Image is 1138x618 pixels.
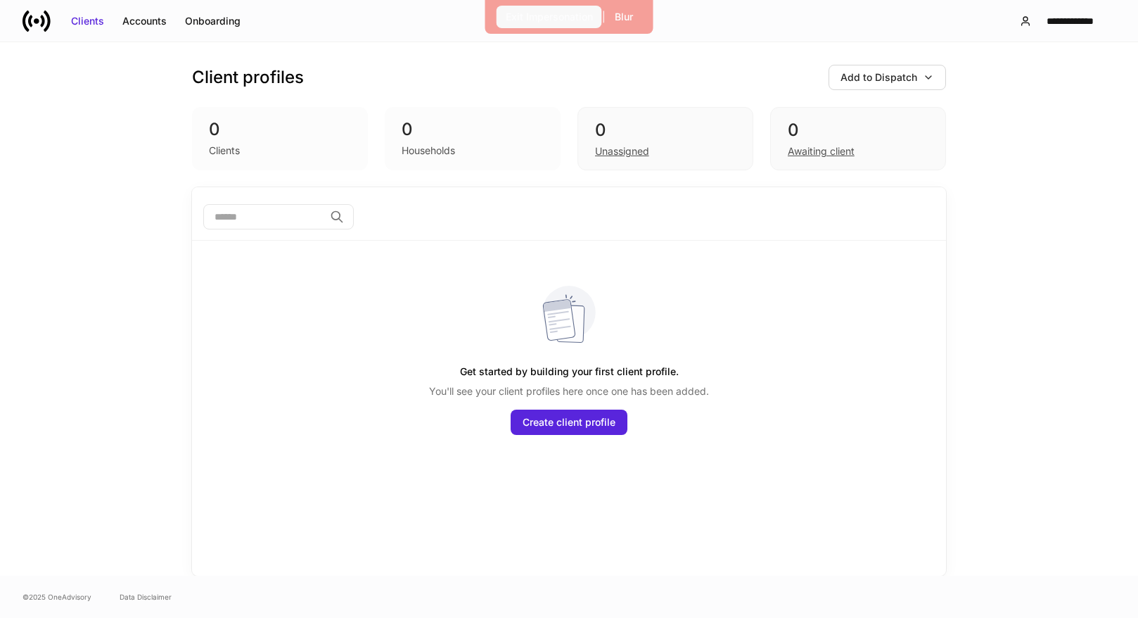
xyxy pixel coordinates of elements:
[120,591,172,603] a: Data Disclaimer
[497,6,602,28] button: Exit Impersonation
[402,118,544,141] div: 0
[460,359,679,384] h5: Get started by building your first client profile.
[606,6,642,28] button: Blur
[402,144,455,158] div: Households
[209,118,351,141] div: 0
[429,384,709,398] p: You'll see your client profiles here once one has been added.
[122,14,167,28] div: Accounts
[788,144,855,158] div: Awaiting client
[840,70,917,84] div: Add to Dispatch
[770,107,946,170] div: 0Awaiting client
[615,10,633,24] div: Blur
[577,107,753,170] div: 0Unassigned
[176,10,250,32] button: Onboarding
[192,66,304,89] h3: Client profiles
[209,144,240,158] div: Clients
[506,10,593,24] div: Exit Impersonation
[523,415,615,429] div: Create client profile
[829,65,946,90] button: Add to Dispatch
[595,119,736,141] div: 0
[71,14,104,28] div: Clients
[185,14,241,28] div: Onboarding
[595,144,649,158] div: Unassigned
[113,10,176,32] button: Accounts
[788,119,928,141] div: 0
[62,10,113,32] button: Clients
[511,410,627,435] button: Create client profile
[23,591,91,603] span: © 2025 OneAdvisory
